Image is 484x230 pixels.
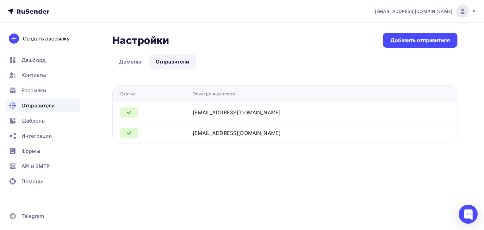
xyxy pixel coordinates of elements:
span: Интеграции [22,132,52,140]
a: [EMAIL_ADDRESS][DOMAIN_NAME] [375,5,476,18]
div: Создать рассылку [23,35,70,42]
h2: Настройки [112,34,169,47]
div: [EMAIL_ADDRESS][DOMAIN_NAME] [193,109,281,116]
a: Контакты [5,69,80,82]
span: Telegram [22,212,44,220]
div: Статус [120,91,136,97]
a: Отправители [5,99,80,112]
div: Электронная почта [193,91,235,97]
span: Дашборд [22,56,46,64]
span: Шаблоны [22,117,46,124]
a: Формы [5,145,80,157]
span: Отправители [22,102,55,109]
a: Домены [112,54,148,69]
div: [EMAIL_ADDRESS][DOMAIN_NAME] [193,129,281,137]
span: Формы [22,147,40,155]
span: Рассылки [22,87,46,94]
a: Дашборд [5,54,80,66]
div: Добавить отправителя [390,37,450,44]
span: Контакты [22,71,46,79]
a: Шаблоны [5,114,80,127]
a: Рассылки [5,84,80,97]
span: [EMAIL_ADDRESS][DOMAIN_NAME] [375,8,452,15]
a: Отправители [149,54,196,69]
span: Помощь [22,178,43,185]
span: API и SMTP [22,162,50,170]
